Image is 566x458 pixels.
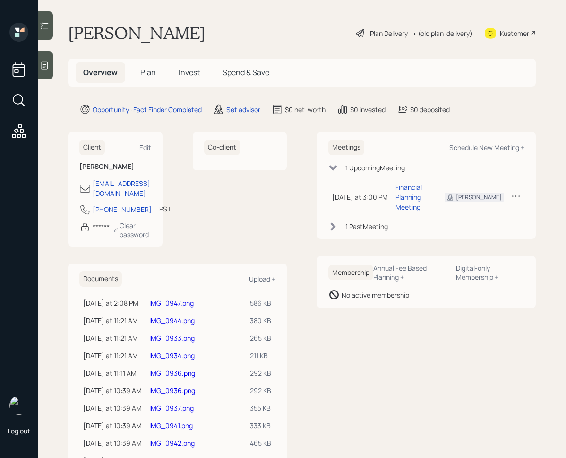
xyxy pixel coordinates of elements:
div: 292 KB [250,368,272,378]
a: IMG_0936.png [149,386,195,395]
div: Annual Fee Based Planning + [373,264,448,282]
div: [DATE] at 11:21 AM [83,333,142,343]
h6: Documents [79,271,122,287]
div: 211 KB [250,351,272,361]
a: IMG_0942.png [149,439,195,448]
div: [DATE] at 3:00 PM [332,192,388,202]
img: retirable_logo.png [9,396,28,415]
div: 292 KB [250,386,272,396]
div: Clear password [113,221,151,239]
div: [PHONE_NUMBER] [93,204,152,214]
h6: [PERSON_NAME] [79,163,151,171]
div: Upload + [249,274,275,283]
a: IMG_0937.png [149,404,194,413]
div: Opportunity · Fact Finder Completed [93,105,202,114]
div: 465 KB [250,438,272,448]
div: • (old plan-delivery) [412,28,472,38]
div: Log out [8,426,30,435]
div: [EMAIL_ADDRESS][DOMAIN_NAME] [93,178,151,198]
div: PST [159,204,171,214]
div: [DATE] at 10:39 AM [83,403,142,413]
a: IMG_0944.png [149,316,195,325]
span: Spend & Save [223,67,269,78]
div: [DATE] at 11:21 AM [83,316,142,326]
span: Invest [179,67,200,78]
a: IMG_0934.png [149,351,195,360]
div: Edit [139,143,151,152]
div: 380 KB [250,316,272,326]
div: [DATE] at 10:39 AM [83,438,142,448]
div: No active membership [342,290,409,300]
h6: Co-client [204,140,240,155]
h1: [PERSON_NAME] [68,23,206,44]
div: [DATE] at 10:39 AM [83,421,142,431]
div: $0 deposited [410,105,450,114]
div: [DATE] at 10:39 AM [83,386,142,396]
div: $0 net-worth [285,105,326,114]
h6: Client [79,140,105,155]
div: Kustomer [500,28,529,38]
div: Financial Planning Meeting [395,182,429,212]
div: [PERSON_NAME] [456,193,502,202]
div: 265 KB [250,333,272,343]
div: Schedule New Meeting + [449,143,524,152]
span: Overview [83,67,118,78]
a: IMG_0947.png [149,299,194,308]
span: Plan [140,67,156,78]
div: 1 Past Meeting [345,221,388,231]
div: 355 KB [250,403,272,413]
h6: Membership [328,265,373,281]
div: 1 Upcoming Meeting [345,163,405,173]
div: 586 KB [250,298,272,308]
div: Digital-only Membership + [456,264,524,282]
h6: Meetings [328,140,364,155]
div: [DATE] at 2:08 PM [83,298,142,308]
a: IMG_0936.png [149,369,195,378]
a: IMG_0933.png [149,334,195,343]
div: Set advisor [226,105,260,114]
div: 333 KB [250,421,272,431]
div: [DATE] at 11:21 AM [83,351,142,361]
a: IMG_0941.png [149,421,193,430]
div: [DATE] at 11:11 AM [83,368,142,378]
div: Plan Delivery [370,28,408,38]
div: $0 invested [350,105,386,114]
